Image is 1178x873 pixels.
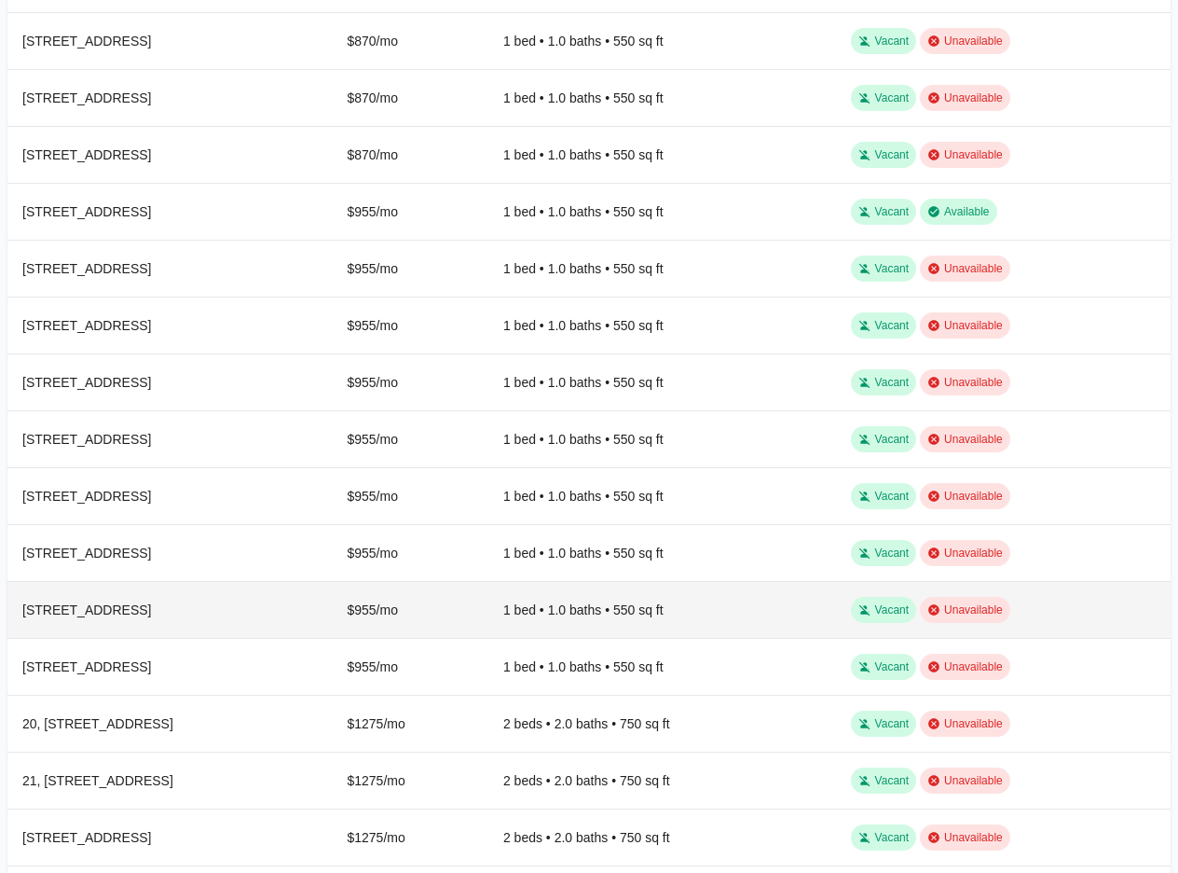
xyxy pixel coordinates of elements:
th: [STREET_ADDRESS] [7,468,332,525]
th: 1 bed • 1.0 baths • 550 sq ft [488,411,836,468]
th: $955/mo [332,582,487,639]
th: 1 bed • 1.0 baths • 550 sq ft [488,241,836,298]
span: Vacant [875,34,909,48]
span: Vacant [875,716,909,731]
th: 2 beds • 2.0 baths • 750 sq ft [488,696,836,753]
th: $955/mo [332,468,487,525]
th: 1 bed • 1.0 baths • 550 sq ft [488,525,836,582]
span: Available [944,204,989,219]
span: Vacant [875,261,909,276]
th: 1 bed • 1.0 baths • 550 sq ft [488,468,836,525]
span: Unavailable [944,489,1003,504]
th: $1275/mo [332,810,487,866]
span: Vacant [875,204,909,219]
span: Vacant [875,432,909,447]
span: Unavailable [944,773,1003,788]
span: Vacant [875,603,909,617]
th: [STREET_ADDRESS] [7,525,332,582]
th: $1275/mo [332,753,487,810]
th: $870/mo [332,70,487,127]
span: Unavailable [944,716,1003,731]
span: Unavailable [944,375,1003,390]
th: [STREET_ADDRESS] [7,184,332,241]
span: Unavailable [944,830,1003,845]
th: $955/mo [332,411,487,468]
th: $870/mo [332,13,487,70]
span: Vacant [875,659,909,674]
th: [STREET_ADDRESS] [7,241,332,298]
th: 20, [STREET_ADDRESS] [7,696,332,753]
th: 1 bed • 1.0 baths • 550 sq ft [488,298,836,354]
span: Unavailable [944,659,1003,674]
span: Vacant [875,318,909,333]
th: $955/mo [332,354,487,411]
th: $955/mo [332,184,487,241]
th: $955/mo [332,298,487,354]
span: Unavailable [944,261,1003,276]
th: [STREET_ADDRESS] [7,70,332,127]
span: Vacant [875,375,909,390]
th: 1 bed • 1.0 baths • 550 sq ft [488,13,836,70]
span: Vacant [875,489,909,504]
th: $1275/mo [332,696,487,753]
span: Vacant [875,830,909,845]
span: Unavailable [944,318,1003,333]
span: Unavailable [944,147,1003,162]
th: 1 bed • 1.0 baths • 550 sq ft [488,70,836,127]
span: Unavailable [944,34,1003,48]
th: 21, [STREET_ADDRESS] [7,753,332,810]
span: Unavailable [944,90,1003,105]
th: [STREET_ADDRESS] [7,810,332,866]
th: 1 bed • 1.0 baths • 550 sq ft [488,127,836,184]
th: $870/mo [332,127,487,184]
th: $955/mo [332,639,487,696]
span: Vacant [875,546,909,561]
th: [STREET_ADDRESS] [7,298,332,354]
th: 1 bed • 1.0 baths • 550 sq ft [488,639,836,696]
th: [STREET_ADDRESS] [7,13,332,70]
th: $955/mo [332,241,487,298]
th: 2 beds • 2.0 baths • 750 sq ft [488,810,836,866]
th: 1 bed • 1.0 baths • 550 sq ft [488,582,836,639]
span: Vacant [875,90,909,105]
th: 2 beds • 2.0 baths • 750 sq ft [488,753,836,810]
th: [STREET_ADDRESS] [7,127,332,184]
span: Unavailable [944,546,1003,561]
th: 1 bed • 1.0 baths • 550 sq ft [488,184,836,241]
th: [STREET_ADDRESS] [7,582,332,639]
th: [STREET_ADDRESS] [7,354,332,411]
th: [STREET_ADDRESS] [7,411,332,468]
span: Unavailable [944,603,1003,617]
span: Unavailable [944,432,1003,447]
th: $955/mo [332,525,487,582]
th: [STREET_ADDRESS] [7,639,332,696]
span: Vacant [875,773,909,788]
span: Vacant [875,147,909,162]
th: 1 bed • 1.0 baths • 550 sq ft [488,354,836,411]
